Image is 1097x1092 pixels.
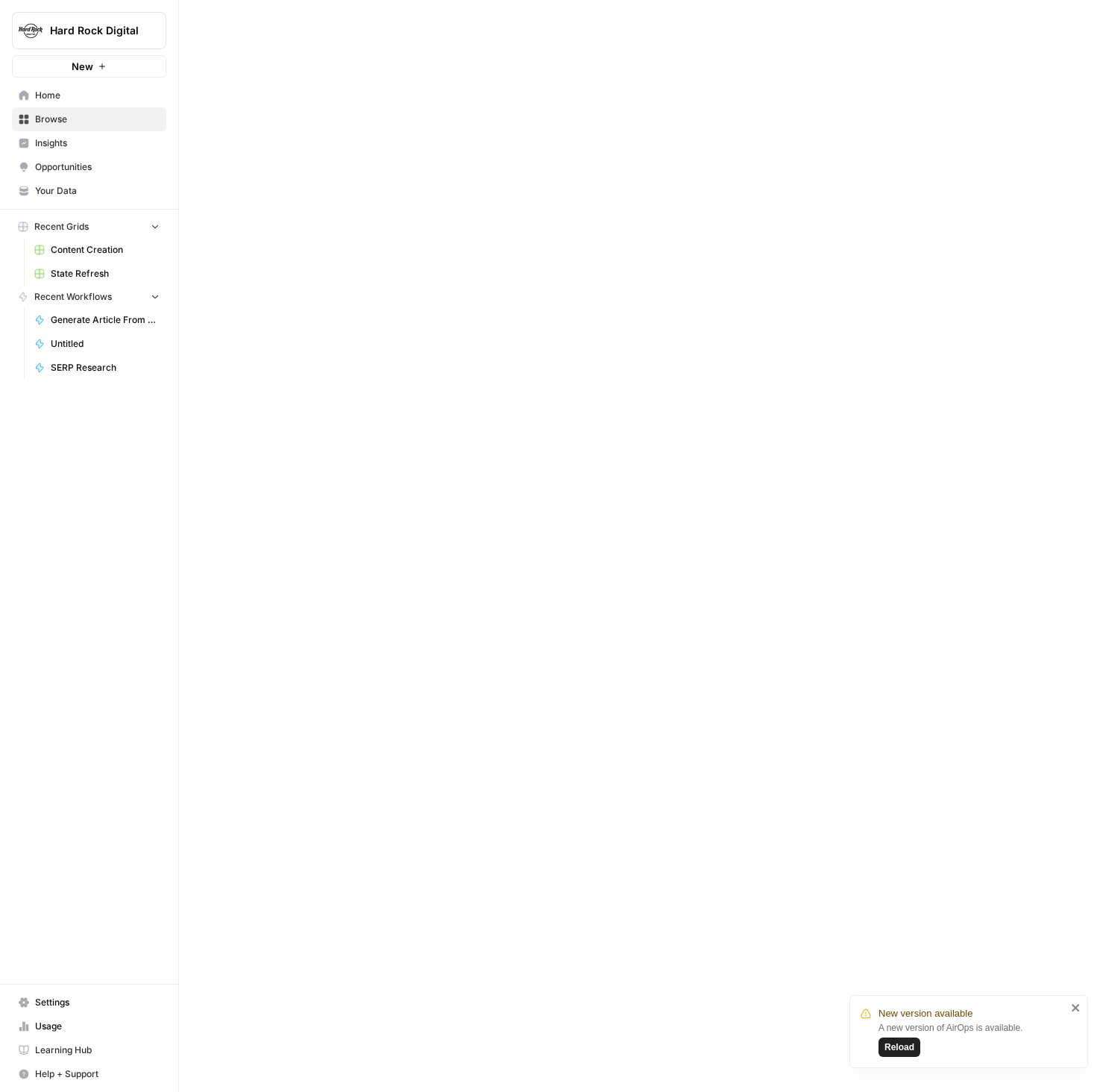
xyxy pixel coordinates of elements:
[28,332,166,356] a: Untitled
[12,286,166,308] button: Recent Workflows
[28,356,166,380] a: SERP Research
[12,179,166,203] a: Your Data
[51,243,160,257] span: Content Creation
[12,991,166,1014] a: Settings
[35,113,160,126] span: Browse
[12,1038,166,1062] a: Learning Hub
[12,84,166,107] a: Home
[51,313,160,327] span: Generate Article From Outline
[12,1062,166,1086] button: Help + Support
[35,89,160,102] span: Home
[884,1041,914,1054] span: Reload
[28,308,166,332] a: Generate Article From Outline
[1071,1002,1081,1014] button: close
[72,59,93,74] span: New
[12,131,166,155] a: Insights
[35,1067,160,1081] span: Help + Support
[35,136,160,150] span: Insights
[878,1038,920,1057] button: Reload
[51,267,160,280] span: State Refresh
[12,55,166,78] button: New
[28,238,166,262] a: Content Creation
[878,1021,1066,1057] div: A new version of AirOps is available.
[34,290,112,304] span: Recent Workflows
[17,17,44,44] img: Hard Rock Digital Logo
[50,23,140,38] span: Hard Rock Digital
[51,361,160,374] span: SERP Research
[34,220,89,233] span: Recent Grids
[35,996,160,1009] span: Settings
[35,1020,160,1033] span: Usage
[35,1044,160,1057] span: Learning Hub
[51,337,160,351] span: Untitled
[35,160,160,174] span: Opportunities
[35,184,160,198] span: Your Data
[12,155,166,179] a: Opportunities
[12,1014,166,1038] a: Usage
[878,1006,972,1021] span: New version available
[12,107,166,131] a: Browse
[28,262,166,286] a: State Refresh
[12,12,166,49] button: Workspace: Hard Rock Digital
[12,216,166,238] button: Recent Grids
